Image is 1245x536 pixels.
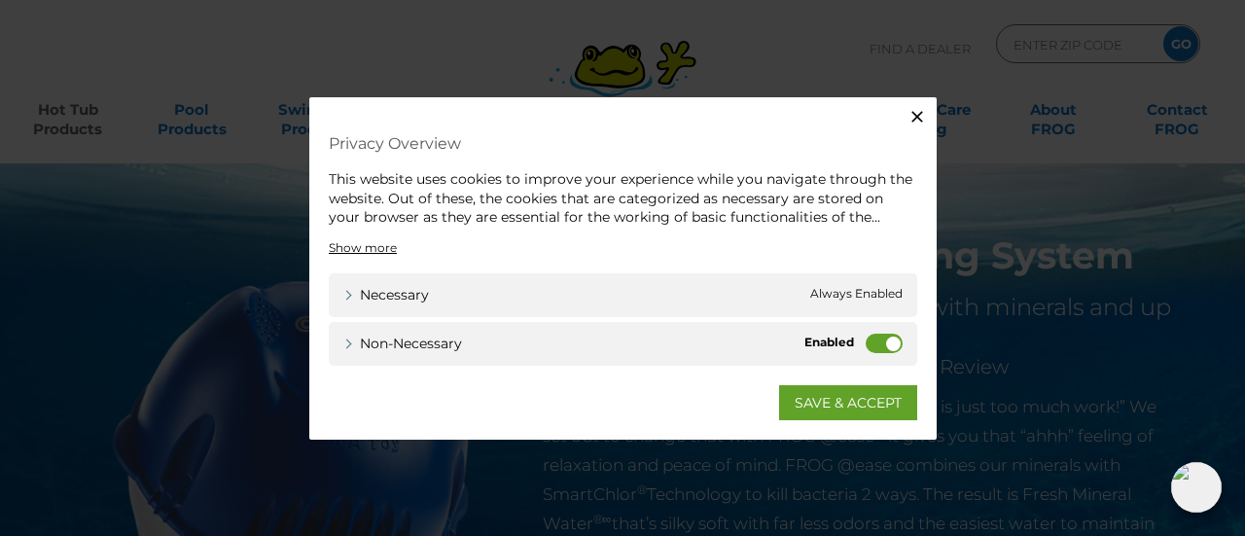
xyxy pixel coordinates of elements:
[329,170,917,228] div: This website uses cookies to improve your experience while you navigate through the website. Out ...
[1171,462,1222,513] img: openIcon
[343,284,429,304] a: Necessary
[779,384,917,419] a: SAVE & ACCEPT
[343,333,462,353] a: Non-necessary
[329,238,397,256] a: Show more
[329,126,917,161] h4: Privacy Overview
[810,284,903,304] span: Always Enabled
